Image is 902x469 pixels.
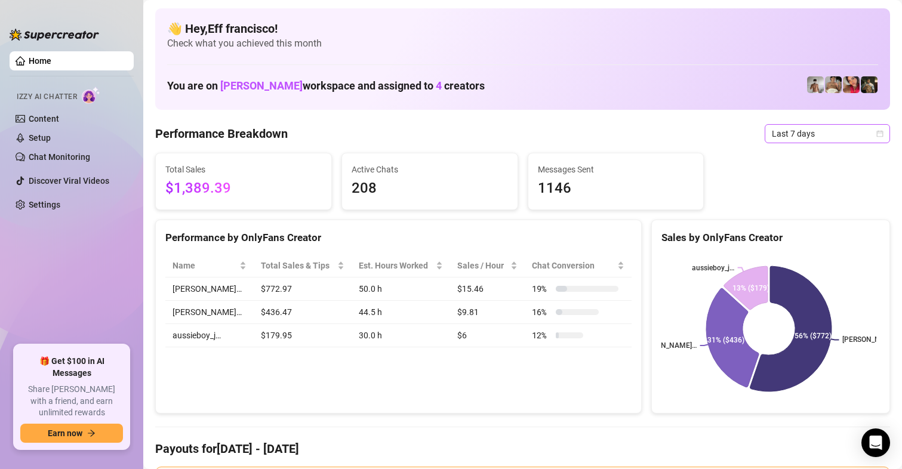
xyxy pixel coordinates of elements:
div: Performance by OnlyFans Creator [165,230,632,246]
td: $6 [450,324,525,347]
span: 16 % [532,306,551,319]
td: aussieboy_j… [165,324,254,347]
td: [PERSON_NAME]… [165,277,254,301]
td: $436.47 [254,301,352,324]
span: $1,389.39 [165,177,322,200]
h4: 👋 Hey, Eff francisco ! [167,20,878,37]
span: Check what you achieved this month [167,37,878,50]
button: Earn nowarrow-right [20,424,123,443]
span: Share [PERSON_NAME] with a friend, and earn unlimited rewards [20,384,123,419]
span: Total Sales [165,163,322,176]
span: 4 [436,79,442,92]
a: Chat Monitoring [29,152,90,162]
th: Total Sales & Tips [254,254,352,277]
span: Last 7 days [772,125,883,143]
span: Total Sales & Tips [261,259,335,272]
td: $15.46 [450,277,525,301]
td: $179.95 [254,324,352,347]
span: Name [173,259,237,272]
a: Content [29,114,59,124]
img: Tony [861,76,878,93]
span: [PERSON_NAME] [220,79,303,92]
img: Vanessa [843,76,860,93]
span: 🎁 Get $100 in AI Messages [20,356,123,379]
td: 44.5 h [352,301,450,324]
h4: Payouts for [DATE] - [DATE] [155,440,890,457]
text: aussieboy_j… [692,264,734,272]
th: Chat Conversion [525,254,632,277]
th: Sales / Hour [450,254,525,277]
div: Sales by OnlyFans Creator [661,230,880,246]
div: Est. Hours Worked [359,259,433,272]
span: 1146 [538,177,694,200]
span: arrow-right [87,429,96,437]
span: Active Chats [352,163,508,176]
span: 19 % [532,282,551,295]
img: logo-BBDzfeDw.svg [10,29,99,41]
img: Aussieboy_jfree [825,76,842,93]
th: Name [165,254,254,277]
span: Earn now [48,428,82,438]
span: Chat Conversion [532,259,615,272]
td: 50.0 h [352,277,450,301]
span: Messages Sent [538,163,694,176]
h4: Performance Breakdown [155,125,288,142]
h1: You are on workspace and assigned to creators [167,79,485,92]
a: Setup [29,133,51,143]
span: 12 % [532,329,551,342]
text: [PERSON_NAME]… [637,341,697,350]
img: aussieboy_j [807,76,824,93]
td: [PERSON_NAME]… [165,301,254,324]
a: Home [29,56,51,66]
span: Izzy AI Chatter [17,91,77,103]
span: 208 [352,177,508,200]
div: Open Intercom Messenger [861,428,890,457]
a: Discover Viral Videos [29,176,109,186]
span: calendar [876,130,883,137]
td: $772.97 [254,277,352,301]
img: AI Chatter [82,87,100,104]
a: Settings [29,200,60,209]
td: 30.0 h [352,324,450,347]
span: Sales / Hour [457,259,508,272]
td: $9.81 [450,301,525,324]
